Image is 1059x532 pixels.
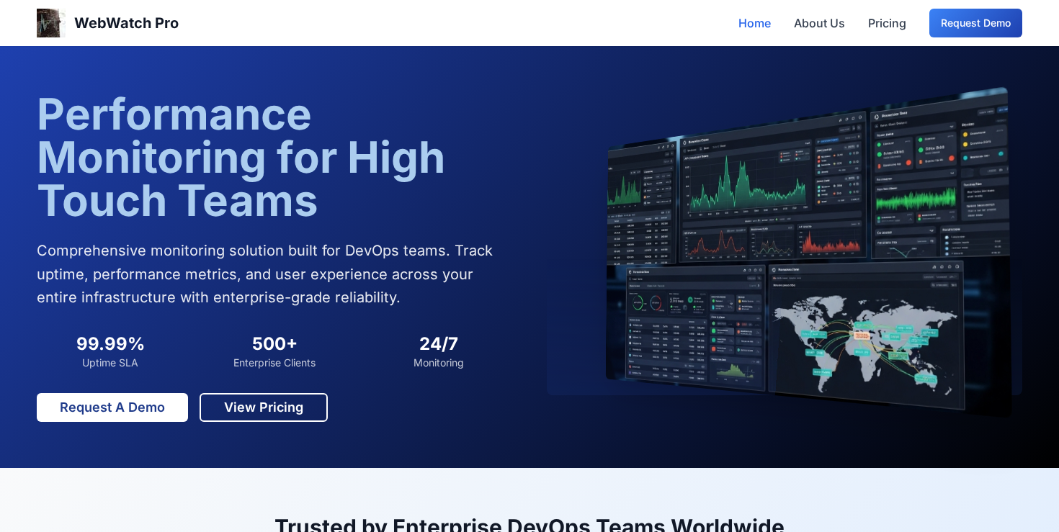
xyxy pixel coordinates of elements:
div: Monitoring [365,356,512,370]
a: Home [738,14,771,32]
div: Uptime SLA [37,356,184,370]
button: Request Demo [929,9,1022,37]
button: View Pricing [200,393,328,422]
img: WebWatch Pro Logo [37,9,66,37]
button: Request A Demo [37,393,188,422]
img: WebWatch Pro monitoring dashboard showing real-time performance metrics [606,86,1012,418]
div: Enterprise Clients [201,356,348,370]
div: 99.99% [37,333,184,356]
p: Comprehensive monitoring solution built for DevOps teams. Track uptime, performance metrics, and ... [37,239,512,310]
div: 24/7 [365,333,512,356]
div: 500+ [201,333,348,356]
a: Pricing [868,14,906,32]
span: Performance Monitoring for High Touch Teams [37,88,445,226]
a: About Us [794,14,845,32]
span: WebWatch Pro [74,13,179,33]
a: WebWatch Pro [37,9,179,37]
